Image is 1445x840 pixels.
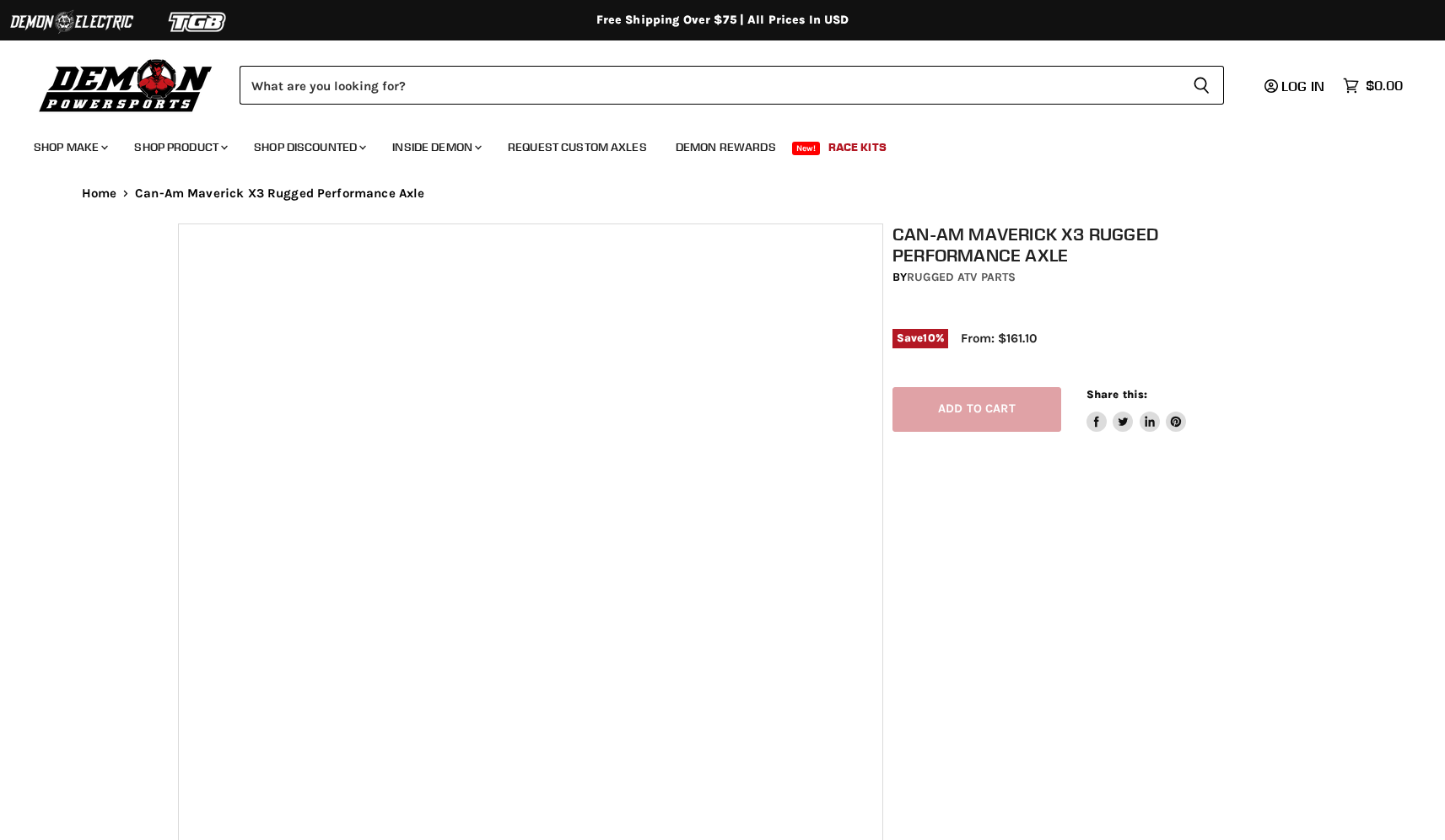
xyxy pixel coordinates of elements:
a: Shop Make [21,130,118,164]
span: Save % [892,329,948,347]
div: by [892,268,1277,287]
button: Search [1179,66,1224,105]
span: Share this: [1086,388,1147,401]
a: $0.00 [1334,73,1411,98]
a: Request Custom Axles [495,130,660,164]
img: TGB Logo 2 [135,6,262,38]
a: Shop Discounted [241,130,376,164]
a: Inside Demon [380,130,492,164]
aside: Share this: [1086,387,1187,432]
span: 10 [923,331,935,344]
a: Home [82,186,117,201]
form: Product [240,66,1224,105]
img: Demon Powersports [34,55,218,115]
h1: Can-Am Maverick X3 Rugged Performance Axle [892,223,1277,266]
a: Shop Product [121,130,238,164]
div: Free Shipping Over $75 | All Prices In USD [48,13,1398,28]
a: Demon Rewards [663,130,789,164]
ul: Main menu [21,123,1399,164]
a: Rugged ATV Parts [907,270,1016,284]
input: Search [240,66,1179,105]
span: $0.00 [1366,78,1403,94]
nav: Breadcrumbs [48,186,1398,201]
span: Log in [1281,78,1324,94]
span: Can-Am Maverick X3 Rugged Performance Axle [135,186,424,201]
span: New! [792,142,821,155]
img: Demon Electric Logo 2 [8,6,135,38]
span: From: $161.10 [961,331,1037,346]
a: Race Kits [816,130,899,164]
a: Log in [1257,78,1334,94]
